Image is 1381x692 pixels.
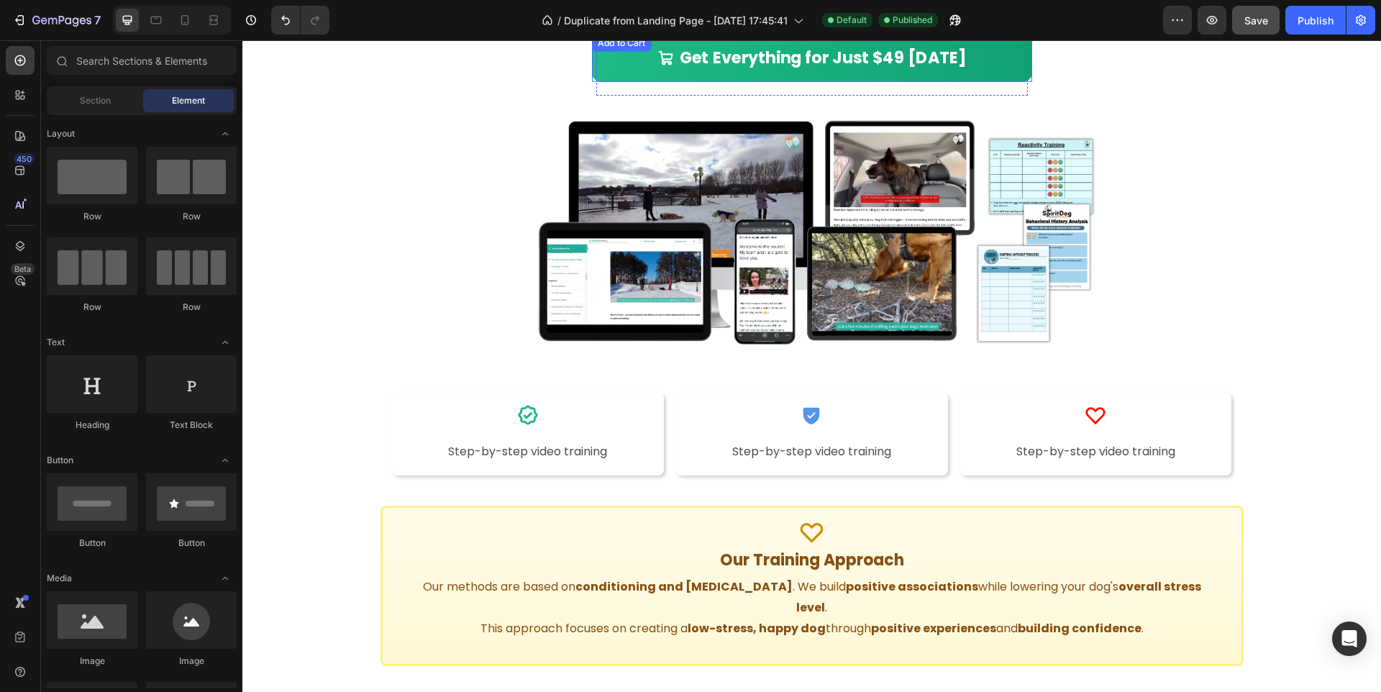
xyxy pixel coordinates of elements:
[47,46,237,75] input: Search Sections & Elements
[837,14,867,27] span: Default
[6,6,107,35] button: 7
[333,538,550,555] strong: conditioning and [MEDICAL_DATA]
[1244,14,1268,27] span: Save
[446,401,693,422] p: Step-by-step video training
[172,94,205,107] span: Element
[47,537,137,550] div: Button
[94,12,101,29] p: 7
[437,3,724,32] div: Get Everything for Just $49 [DATE]
[47,655,137,668] div: Image
[11,263,35,275] div: Beta
[214,122,237,145] span: Toggle open
[564,13,788,28] span: Duplicate from Landing Page - [DATE] 17:45:41
[554,538,959,575] strong: overall stress level
[557,13,561,28] span: /
[271,6,329,35] div: Undo/Redo
[272,78,867,311] img: gempages_582379860727432024-a7d65d86-bf21-4ec5-b732-6a31b10b0eee.webp
[47,454,73,467] span: Button
[146,301,237,314] div: Row
[146,655,237,668] div: Image
[214,567,237,590] span: Toggle open
[1298,13,1334,28] div: Publish
[242,40,1381,692] iframe: Design area
[146,210,237,223] div: Row
[47,210,137,223] div: Row
[47,419,137,432] div: Heading
[165,578,975,599] p: This approach focuses on creating a through and .
[163,401,409,422] p: Step-by-step video training
[165,537,975,578] p: Our methods are based on . We build while lowering your dog's .
[80,94,111,107] span: Section
[165,506,975,534] p: Our Training Approach
[47,572,72,585] span: Media
[47,336,65,349] span: Text
[1285,6,1346,35] button: Publish
[603,538,736,555] strong: positive associations
[146,419,237,432] div: Text Block
[214,331,237,354] span: Toggle open
[146,537,237,550] div: Button
[214,449,237,472] span: Toggle open
[445,580,583,596] strong: low-stress, happy dog
[730,401,977,422] p: Step-by-step video training
[1232,6,1280,35] button: Save
[629,580,754,596] strong: positive experiences
[1332,622,1367,656] div: Open Intercom Messenger
[47,127,75,140] span: Layout
[893,14,932,27] span: Published
[775,580,899,596] strong: building confidence
[14,153,35,165] div: 450
[47,301,137,314] div: Row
